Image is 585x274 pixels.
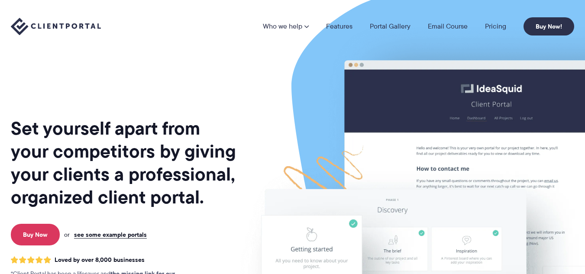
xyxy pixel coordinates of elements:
h1: Set yourself apart from your competitors by giving your clients a professional, organized client ... [11,117,236,209]
a: Features [326,23,352,30]
a: Buy Now [11,224,60,245]
a: Who we help [263,23,309,30]
a: see some example portals [74,231,147,239]
span: Loved by over 8,000 businesses [55,256,145,264]
span: or [64,231,70,239]
a: Portal Gallery [370,23,410,30]
a: Email Course [428,23,468,30]
a: Pricing [485,23,506,30]
a: Buy Now! [524,17,574,35]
